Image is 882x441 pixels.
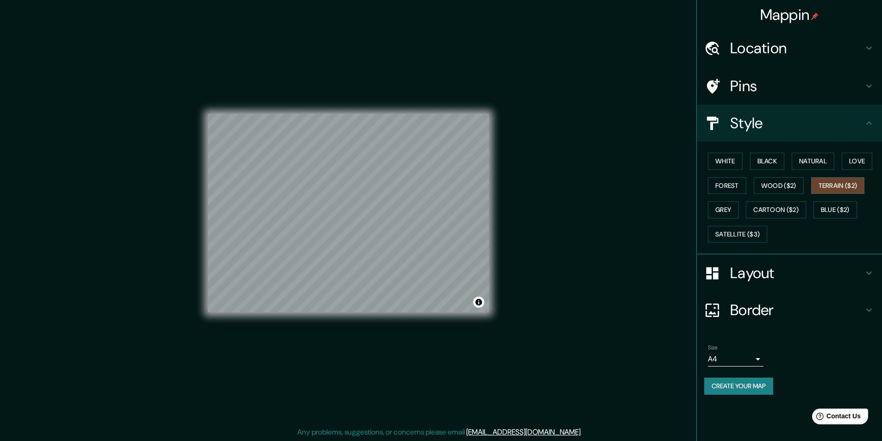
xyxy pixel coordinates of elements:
[708,201,738,218] button: Grey
[473,297,484,308] button: Toggle attribution
[730,301,863,319] h4: Border
[466,427,581,437] a: [EMAIL_ADDRESS][DOMAIN_NAME]
[708,226,767,243] button: Satellite ($3)
[697,292,882,329] div: Border
[582,427,583,438] div: .
[708,177,746,194] button: Forest
[697,105,882,142] div: Style
[297,427,582,438] p: Any problems, suggestions, or concerns please email .
[708,352,763,366] div: A4
[842,153,872,170] button: Love
[730,77,863,95] h4: Pins
[792,153,834,170] button: Natural
[708,344,718,352] label: Size
[811,12,819,20] img: pin-icon.png
[708,153,743,170] button: White
[811,177,865,194] button: Terrain ($2)
[730,264,863,282] h4: Layout
[750,153,785,170] button: Black
[813,201,857,218] button: Blue ($2)
[730,39,863,57] h4: Location
[208,114,489,312] canvas: Map
[697,68,882,105] div: Pins
[754,177,804,194] button: Wood ($2)
[583,427,585,438] div: .
[746,201,806,218] button: Cartoon ($2)
[697,30,882,67] div: Location
[760,6,819,24] h4: Mappin
[730,114,863,132] h4: Style
[697,255,882,292] div: Layout
[800,405,872,431] iframe: Help widget launcher
[704,378,773,395] button: Create your map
